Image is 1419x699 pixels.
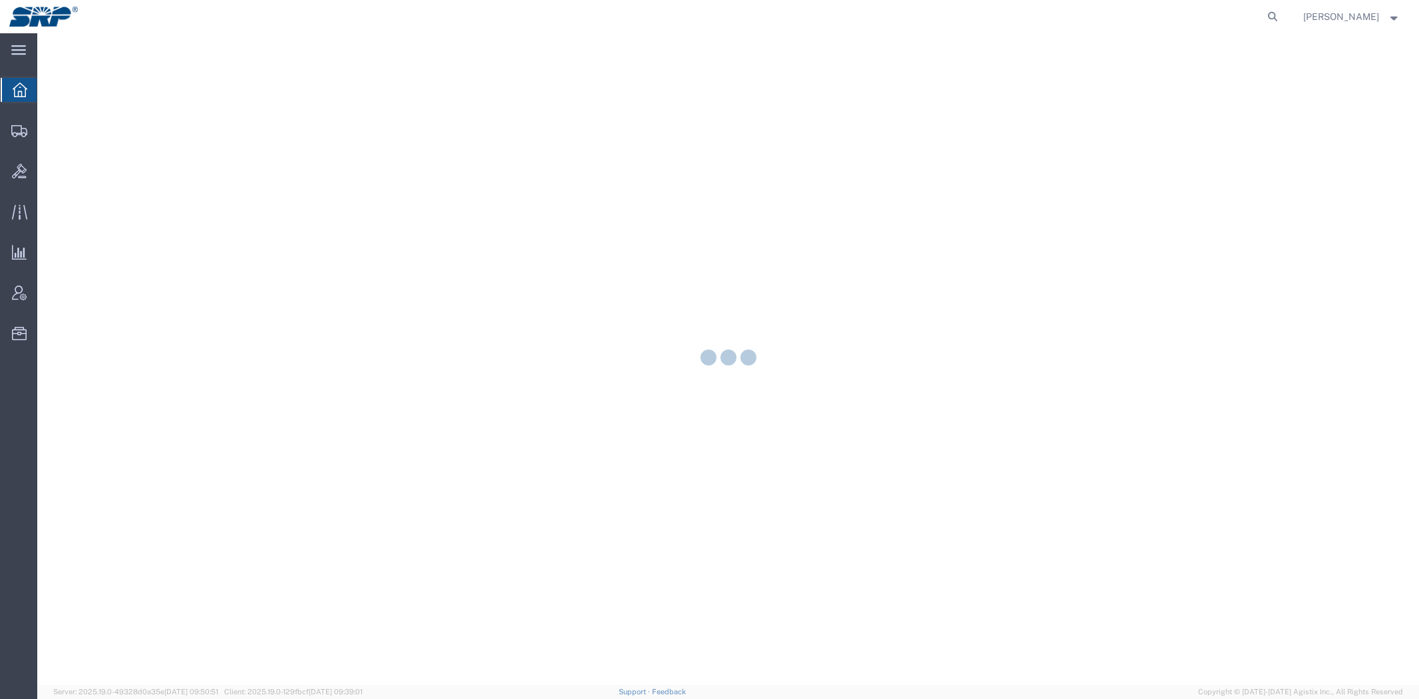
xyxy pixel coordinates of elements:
img: logo [9,7,78,27]
span: [DATE] 09:50:51 [164,688,218,696]
span: Server: 2025.19.0-49328d0a35e [53,688,218,696]
span: [DATE] 09:39:01 [309,688,363,696]
button: [PERSON_NAME] [1303,9,1401,25]
span: Client: 2025.19.0-129fbcf [224,688,363,696]
a: Support [619,688,652,696]
span: Copyright © [DATE]-[DATE] Agistix Inc., All Rights Reserved [1198,686,1403,698]
a: Feedback [652,688,686,696]
span: Marissa Camacho [1303,9,1379,24]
